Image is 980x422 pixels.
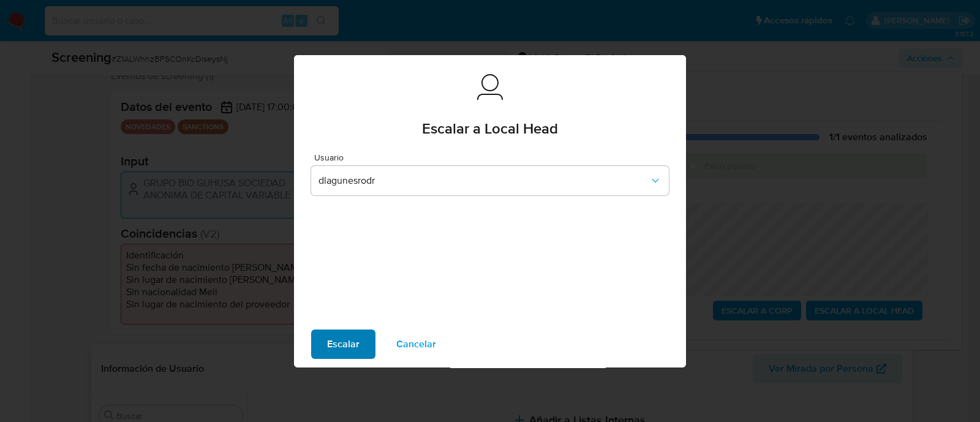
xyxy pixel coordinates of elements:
button: Cancelar [380,330,452,359]
span: Cancelar [396,331,436,358]
span: Usuario [314,153,672,162]
button: dlagunesrodr [311,166,669,195]
span: Escalar [327,331,360,358]
span: dlagunesrodr [318,175,649,187]
button: Escalar [311,330,375,359]
span: Escalar a Local Head [422,121,558,136]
